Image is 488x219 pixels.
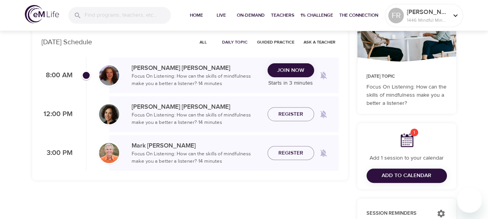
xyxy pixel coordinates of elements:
[132,102,261,111] p: [PERSON_NAME] [PERSON_NAME]
[187,11,206,19] span: Home
[267,79,314,87] p: Starts in 3 minutes
[132,73,261,88] p: Focus On Listening: How can the skills of mindfulness make you a better a listener? · 14 minutes
[366,210,429,217] p: Session Reminders
[257,38,294,46] span: Guided Practice
[132,141,261,150] p: Mark [PERSON_NAME]
[254,36,297,48] button: Guided Practice
[366,169,447,183] button: Add to Calendar
[42,109,73,120] p: 12:00 PM
[194,38,213,46] span: All
[300,36,339,48] button: Ask a Teacher
[314,66,333,85] span: Remind me when a class goes live every Thursday at 8:00 AM
[42,70,73,81] p: 8:00 AM
[191,36,216,48] button: All
[314,105,333,123] span: Remind me when a class goes live every Thursday at 12:00 PM
[42,37,92,47] p: [DATE] Schedule
[304,38,335,46] span: Ask a Teacher
[42,148,73,158] p: 3:00 PM
[132,111,261,127] p: Focus On Listening: How can the skills of mindfulness make you a better a listener? · 14 minutes
[366,73,447,80] p: [DATE] Topic
[99,104,119,124] img: Ninette_Hupp-min.jpg
[278,148,303,158] span: Register
[314,144,333,162] span: Remind me when a class goes live every Thursday at 3:00 PM
[407,17,448,24] p: 1446 Mindful Minutes
[25,5,59,23] img: logo
[410,129,418,136] span: 1
[457,188,482,213] iframe: Button to launch messaging window
[99,143,119,163] img: Mark_Pirtle-min.jpg
[212,11,231,19] span: Live
[219,36,251,48] button: Daily Topic
[366,83,447,108] p: Focus On Listening: How can the skills of mindfulness make you a better a listener?
[277,66,304,75] span: Join Now
[99,65,119,85] img: Cindy2%20031422%20blue%20filter%20hi-res.jpg
[237,11,265,19] span: On-Demand
[85,7,171,24] input: Find programs, teachers, etc...
[267,146,314,160] button: Register
[366,154,447,162] p: Add 1 session to your calendar
[267,63,314,78] button: Join Now
[271,11,294,19] span: Teachers
[132,63,261,73] p: [PERSON_NAME] [PERSON_NAME]
[267,107,314,122] button: Register
[222,38,248,46] span: Daily Topic
[388,8,404,23] div: FR
[278,109,303,119] span: Register
[407,7,448,17] p: [PERSON_NAME]
[132,150,261,165] p: Focus On Listening: How can the skills of mindfulness make you a better a listener? · 14 minutes
[339,11,378,19] span: The Connection
[300,11,333,19] span: 1% Challenge
[382,171,431,181] span: Add to Calendar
